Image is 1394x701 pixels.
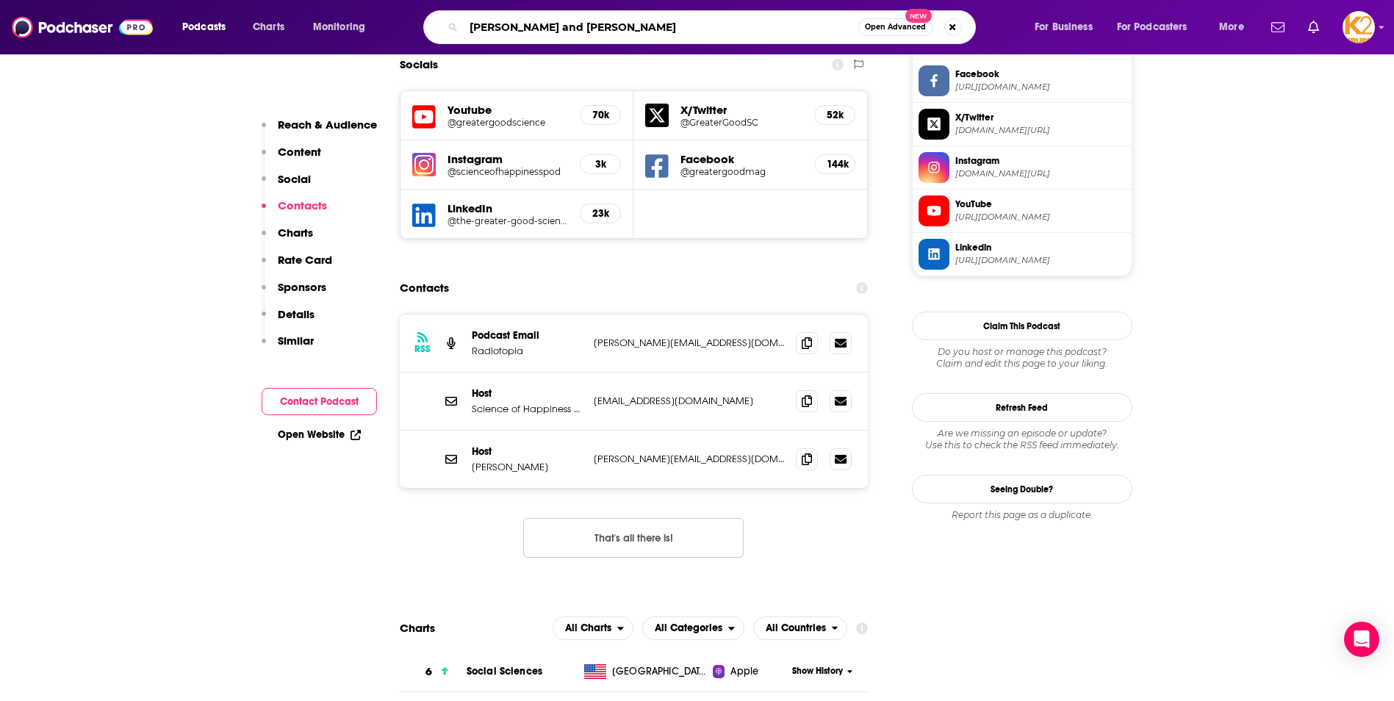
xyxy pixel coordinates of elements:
span: YouTube [955,198,1126,211]
h5: 23k [592,207,608,220]
h5: 70k [592,109,608,121]
h2: Countries [753,616,848,640]
button: Rate Card [262,253,332,280]
h5: 52k [827,109,843,121]
button: Details [262,307,315,334]
a: Show notifications dropdown [1302,15,1325,40]
button: Social [262,172,311,199]
span: Instagram [955,154,1126,168]
h2: Charts [400,621,435,635]
span: https://www.linkedin.com/company/the-greater-good-science-center [955,255,1126,266]
p: [PERSON_NAME][EMAIL_ADDRESS][DOMAIN_NAME] [594,453,785,465]
a: @scienceofhappinesspod [448,166,569,177]
button: Contacts [262,198,327,226]
button: Sponsors [262,280,326,307]
img: iconImage [412,153,436,176]
img: User Profile [1343,11,1375,43]
button: open menu [172,15,245,39]
p: Rate Card [278,253,332,267]
a: YouTube[URL][DOMAIN_NAME] [919,195,1126,226]
a: @greatergoodmag [680,166,802,177]
a: Open Website [278,428,361,441]
button: Similar [262,334,314,361]
span: Charts [253,17,284,37]
p: Charts [278,226,313,240]
p: Podcast Email [472,329,582,342]
p: Similar [278,334,314,348]
a: [GEOGRAPHIC_DATA] [578,664,713,679]
p: Content [278,145,321,159]
a: Facebook[URL][DOMAIN_NAME] [919,65,1126,96]
h3: 6 [425,664,432,680]
span: More [1219,17,1244,37]
p: Reach & Audience [278,118,377,132]
input: Search podcasts, credits, & more... [464,15,858,39]
button: open menu [1024,15,1111,39]
button: Show profile menu [1343,11,1375,43]
button: open menu [642,616,744,640]
h5: 144k [827,158,843,170]
button: open menu [753,616,848,640]
p: Host [472,387,582,400]
button: open menu [553,616,633,640]
h5: Instagram [448,152,569,166]
button: Contact Podcast [262,388,377,415]
span: All Charts [565,623,611,633]
h5: LinkedIn [448,201,569,215]
span: instagram.com/scienceofhappinesspod [955,168,1126,179]
p: Radiotopia [472,345,582,357]
span: For Podcasters [1117,17,1188,37]
span: https://www.facebook.com/greatergoodmag [955,82,1126,93]
h5: X/Twitter [680,103,802,117]
span: Show History [792,665,843,677]
h2: Socials [400,51,438,79]
p: [PERSON_NAME][EMAIL_ADDRESS][DOMAIN_NAME] [594,337,785,349]
span: Do you host or manage this podcast? [912,346,1132,358]
p: [EMAIL_ADDRESS][DOMAIN_NAME] [594,395,785,407]
a: @GreaterGoodSC [680,117,802,128]
button: Refresh Feed [912,393,1132,422]
div: Claim and edit this page to your liking. [912,346,1132,370]
a: Seeing Double? [912,475,1132,503]
span: United States [612,664,708,679]
div: Search podcasts, credits, & more... [437,10,990,44]
span: X/Twitter [955,111,1126,124]
a: 6 [400,652,467,692]
img: Podchaser - Follow, Share and Rate Podcasts [12,13,153,41]
div: Open Intercom Messenger [1344,622,1379,657]
h5: Youtube [448,103,569,117]
div: Are we missing an episode or update? Use this to check the RSS feed immediately. [912,428,1132,451]
a: Charts [243,15,293,39]
span: For Business [1035,17,1093,37]
a: Linkedin[URL][DOMAIN_NAME] [919,239,1126,270]
button: open menu [303,15,384,39]
button: Reach & Audience [262,118,377,145]
a: @the-greater-good-science-center [448,215,569,226]
span: All Countries [766,623,826,633]
button: Show History [787,665,858,677]
a: X/Twitter[DOMAIN_NAME][URL] [919,109,1126,140]
span: Monitoring [313,17,365,37]
span: Apple [730,664,758,679]
p: Science of Happiness Podcast [472,403,582,415]
h5: 3k [592,158,608,170]
a: @greatergoodscience [448,117,569,128]
span: twitter.com/GreaterGoodSC [955,125,1126,136]
span: All Categories [655,623,722,633]
p: Host [472,445,582,458]
span: Logged in as K2Krupp [1343,11,1375,43]
a: Show notifications dropdown [1265,15,1290,40]
button: Content [262,145,321,172]
p: Social [278,172,311,186]
p: [PERSON_NAME] [472,461,582,473]
span: Linkedin [955,241,1126,254]
button: open menu [1209,15,1262,39]
a: Social Sciences [467,665,542,677]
